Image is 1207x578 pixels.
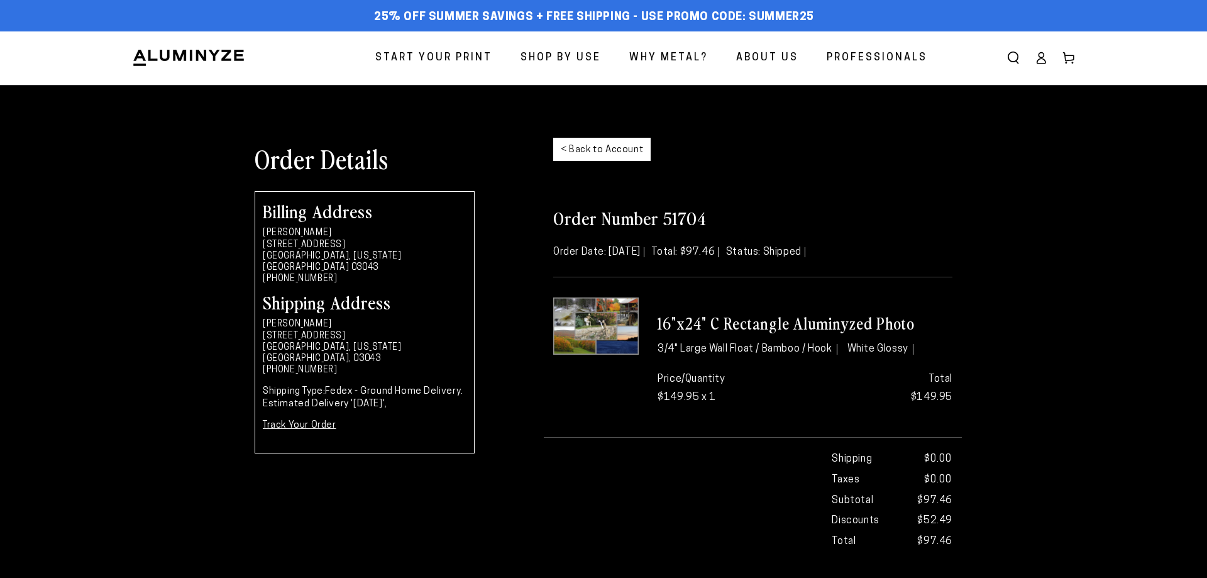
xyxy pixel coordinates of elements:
[929,374,952,384] strong: Total
[1000,44,1027,72] summary: Search our site
[629,49,708,67] span: Why Metal?
[736,49,798,67] span: About Us
[553,297,639,355] img: 16"x24" C Rectangle White Glossy Aluminyzed Photo - 3/4" Large Wall Float / Hook
[255,142,534,175] h1: Order Details
[832,471,859,489] strong: Taxes
[263,365,466,376] li: [PHONE_NUMBER]
[726,247,805,257] span: Status: Shipped
[263,386,466,410] p: Fedex - Ground Home Delivery. Estimated Delivery '[DATE]',
[263,320,332,329] strong: [PERSON_NAME]
[832,492,873,510] strong: Subtotal
[553,206,952,229] h2: Order Number 51704
[263,331,466,342] li: [STREET_ADDRESS]
[832,512,879,530] strong: Discounts
[817,42,937,75] a: Professionals
[658,313,952,334] h3: 16"x24" C Rectangle Aluminyzed Photo
[832,450,872,469] strong: Shipping
[658,370,795,407] p: Price/Quantity $149.95 x 1
[132,48,245,67] img: Aluminyze
[832,533,856,551] strong: Total
[263,387,325,396] strong: Shipping Type:
[511,42,610,75] a: Shop By Use
[815,370,952,407] p: $149.95
[651,247,719,257] span: Total: $97.46
[263,342,466,353] li: [GEOGRAPHIC_DATA], [US_STATE]
[263,240,466,251] li: [STREET_ADDRESS]
[553,247,644,257] span: Order Date: [DATE]
[847,344,914,355] li: White Glossy
[263,262,466,274] li: [GEOGRAPHIC_DATA] 03043
[553,138,651,161] a: < Back to Account
[521,49,601,67] span: Shop By Use
[727,42,808,75] a: About Us
[263,421,336,430] a: Track Your Order
[917,492,952,510] span: $97.46
[620,42,717,75] a: Why Metal?
[374,11,814,25] span: 25% off Summer Savings + Free Shipping - Use Promo Code: SUMMER25
[917,512,952,530] span: $52.49
[917,533,952,551] strong: $97.46
[375,49,492,67] span: Start Your Print
[366,42,502,75] a: Start Your Print
[827,49,927,67] span: Professionals
[658,344,837,355] li: 3/4" Large Wall Float / Bamboo / Hook
[263,228,332,238] strong: [PERSON_NAME]
[263,274,466,285] li: [PHONE_NUMBER]
[263,202,466,220] h2: Billing Address
[924,471,952,489] span: $0.00
[263,353,466,365] li: [GEOGRAPHIC_DATA], 03043
[263,293,466,311] h2: Shipping Address
[924,450,952,469] span: $0.00
[263,251,466,262] li: [GEOGRAPHIC_DATA], [US_STATE]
